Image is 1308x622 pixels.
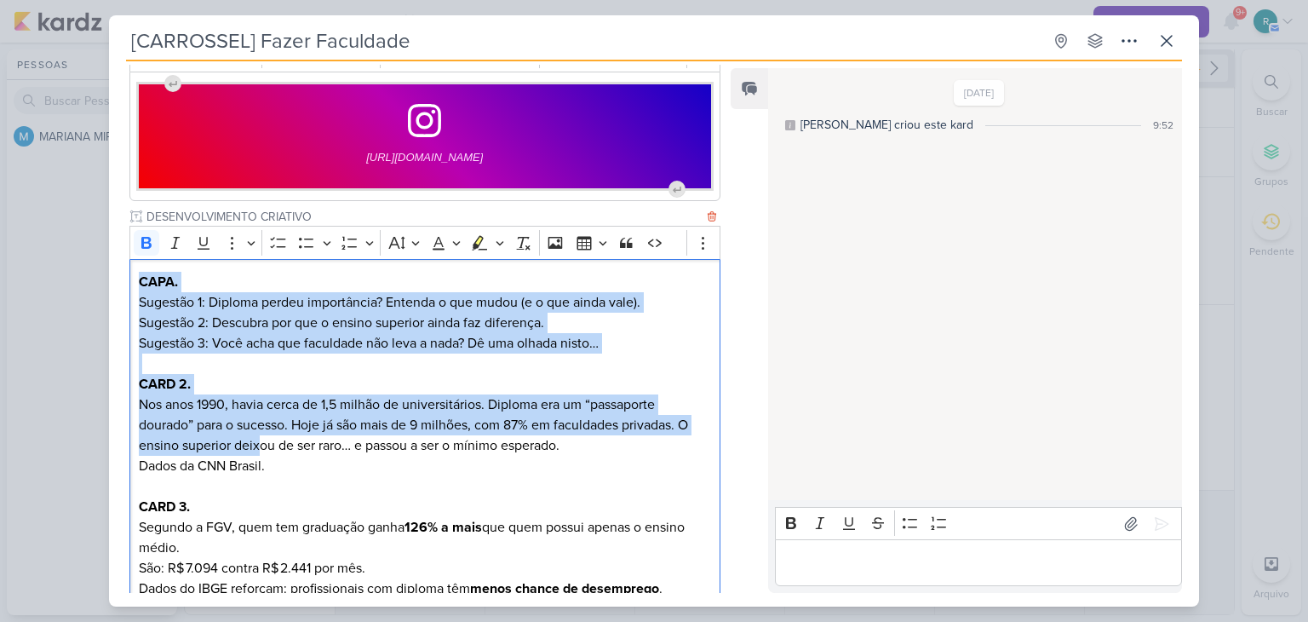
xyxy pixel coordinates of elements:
p: Segundo a FGV, quem tem graduação ganha que quem possui apenas o ensino médio. [139,517,711,558]
div: [PERSON_NAME] criou este kard [800,116,973,134]
p: Dados da CNN Brasil. [139,456,711,476]
strong: CAPA. [139,274,178,291]
div: Editor editing area: main [775,539,1182,586]
strong: menos chance de desemprego [470,580,659,597]
div: Editor toolbar [129,226,720,259]
a: [URL][DOMAIN_NAME] [366,147,483,168]
div: Editor editing area: main [129,72,720,201]
p: São: R$ 7.094 contra R$ 2.441 por mês. [139,558,711,579]
div: 9:52 [1153,118,1173,133]
div: Insert paragraph after block [668,181,686,198]
div: Insert paragraph before block [164,75,181,92]
strong: CARD 3. [139,498,190,515]
p: Dados do IBGE reforçam: profissionais com diploma têm . [139,579,711,599]
p: Sugestão 2: Descubra por que o ensino superior ainda faz diferença. [139,313,711,333]
p: Sugestão 1: Diploma perdeu importância? Entenda o que mudou (e o que ainda vale). [139,292,711,313]
input: Kard Sem Título [126,26,1042,56]
p: Nos anos 1990, havia cerca de 1,5 milhão de universitários. Diploma era um “passaporte dourado” p... [139,395,711,456]
strong: CARD 2. [139,376,191,393]
p: Sugestão 3: Você acha que faculdade não leva a nada? Dê uma olhada nisto… [139,333,711,354]
input: Texto sem título [143,208,703,226]
div: Editor toolbar [775,507,1182,540]
strong: 126% a mais [404,519,482,536]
